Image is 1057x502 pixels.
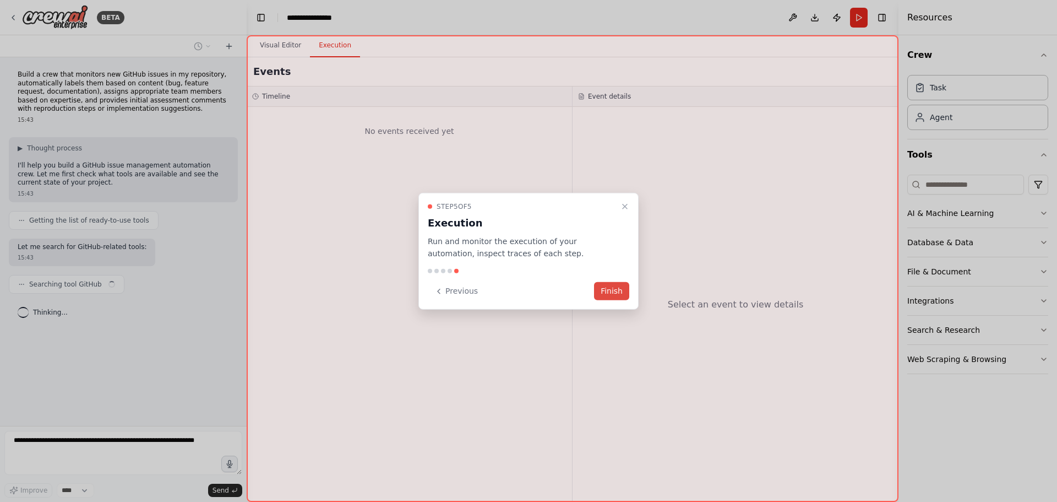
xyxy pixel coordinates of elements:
h3: Execution [428,215,616,230]
button: Close walkthrough [618,199,631,213]
p: Run and monitor the execution of your automation, inspect traces of each step. [428,235,616,260]
button: Finish [594,282,629,300]
span: Step 5 of 5 [437,202,472,210]
button: Hide left sidebar [253,10,269,25]
button: Previous [428,282,484,300]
